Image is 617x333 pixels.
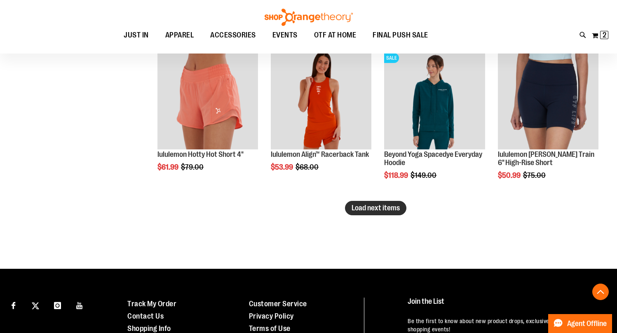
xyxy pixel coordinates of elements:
[157,150,244,158] a: lululemon Hotty Hot Short 4"
[249,324,291,333] a: Terms of Use
[165,26,194,44] span: APPAREL
[127,312,164,320] a: Contact Us
[115,26,157,45] a: JUST IN
[603,31,606,39] span: 2
[271,150,369,158] a: lululemon Align™ Racerback Tank
[380,45,489,200] div: product
[127,324,171,333] a: Shopping Info
[352,204,400,212] span: Load next items
[498,171,522,179] span: $50.99
[523,171,547,179] span: $75.00
[271,49,371,149] img: Product image for lululemon Align™ Racerback Tank
[592,284,609,300] button: Back To Top
[249,300,307,308] a: Customer Service
[384,49,485,149] img: Product image for Beyond Yoga Spacedye Everyday Hoodie
[384,150,482,167] a: Beyond Yoga Spacedye Everyday Hoodie
[494,45,603,200] div: product
[498,49,598,149] img: Product image for lululemon Wunder Train 6" High-Rise Short
[32,302,39,310] img: Twitter
[28,298,43,312] a: Visit our X page
[210,26,256,44] span: ACCESSORIES
[181,163,205,171] span: $79.00
[411,171,438,179] span: $149.00
[296,163,320,171] span: $68.00
[267,45,375,192] div: product
[548,314,612,333] button: Agent Offline
[498,49,598,151] a: Product image for lululemon Wunder Train 6" High-Rise Short
[384,49,485,151] a: Product image for Beyond Yoga Spacedye Everyday HoodieSALE
[498,150,594,167] a: lululemon [PERSON_NAME] Train 6" High-Rise Short
[157,163,180,171] span: $61.99
[124,26,149,44] span: JUST IN
[50,298,65,312] a: Visit our Instagram page
[157,26,202,45] a: APPAREL
[157,49,258,149] img: lululemon Hotty Hot Short 4"
[153,45,262,192] div: product
[157,49,258,151] a: lululemon Hotty Hot Short 4"
[272,26,298,44] span: EVENTS
[345,201,406,215] button: Load next items
[263,9,354,26] img: Shop Orangetheory
[127,300,176,308] a: Track My Order
[567,320,607,328] span: Agent Offline
[271,163,294,171] span: $53.99
[384,171,409,179] span: $118.99
[306,26,365,45] a: OTF AT HOME
[271,49,371,151] a: Product image for lululemon Align™ Racerback Tank
[364,26,436,44] a: FINAL PUSH SALE
[249,312,294,320] a: Privacy Policy
[314,26,357,44] span: OTF AT HOME
[373,26,428,44] span: FINAL PUSH SALE
[384,53,399,63] span: SALE
[6,298,21,312] a: Visit our Facebook page
[264,26,306,45] a: EVENTS
[202,26,264,45] a: ACCESSORIES
[73,298,87,312] a: Visit our Youtube page
[408,298,601,313] h4: Join the List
